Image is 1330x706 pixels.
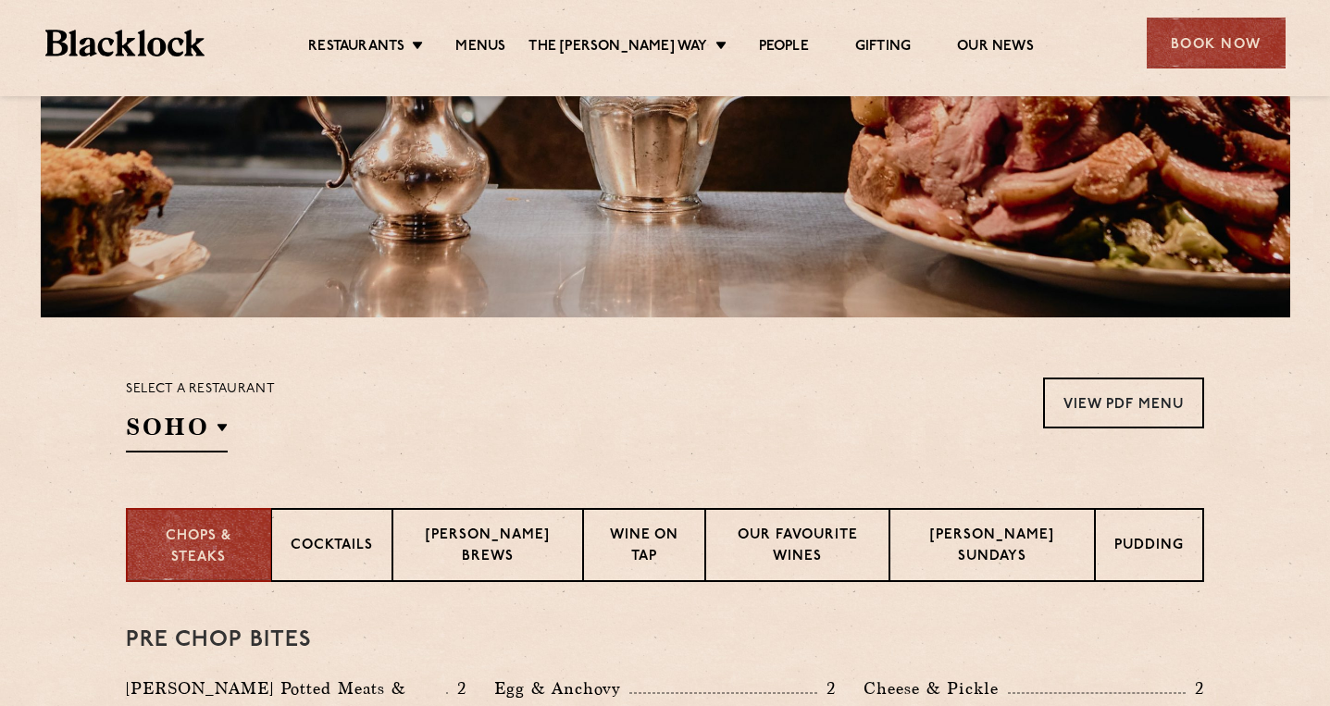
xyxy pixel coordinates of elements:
[412,526,564,569] p: [PERSON_NAME] Brews
[1114,536,1184,559] p: Pudding
[864,675,1008,701] p: Cheese & Pickle
[1147,18,1286,68] div: Book Now
[817,676,836,700] p: 2
[855,38,911,58] a: Gifting
[725,526,871,569] p: Our favourite wines
[455,38,505,58] a: Menus
[909,526,1075,569] p: [PERSON_NAME] Sundays
[126,411,228,452] h2: SOHO
[448,676,466,700] p: 2
[126,628,1204,652] h3: Pre Chop Bites
[528,38,707,58] a: The [PERSON_NAME] Way
[45,30,205,56] img: BL_Textured_Logo-footer-cropped.svg
[146,526,252,568] p: Chops & Steaks
[494,675,629,701] p: Egg & Anchovy
[126,378,275,402] p: Select a restaurant
[603,526,685,569] p: Wine on Tap
[291,536,373,559] p: Cocktails
[1043,378,1204,428] a: View PDF Menu
[957,38,1034,58] a: Our News
[308,38,404,58] a: Restaurants
[759,38,809,58] a: People
[1186,676,1204,700] p: 2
